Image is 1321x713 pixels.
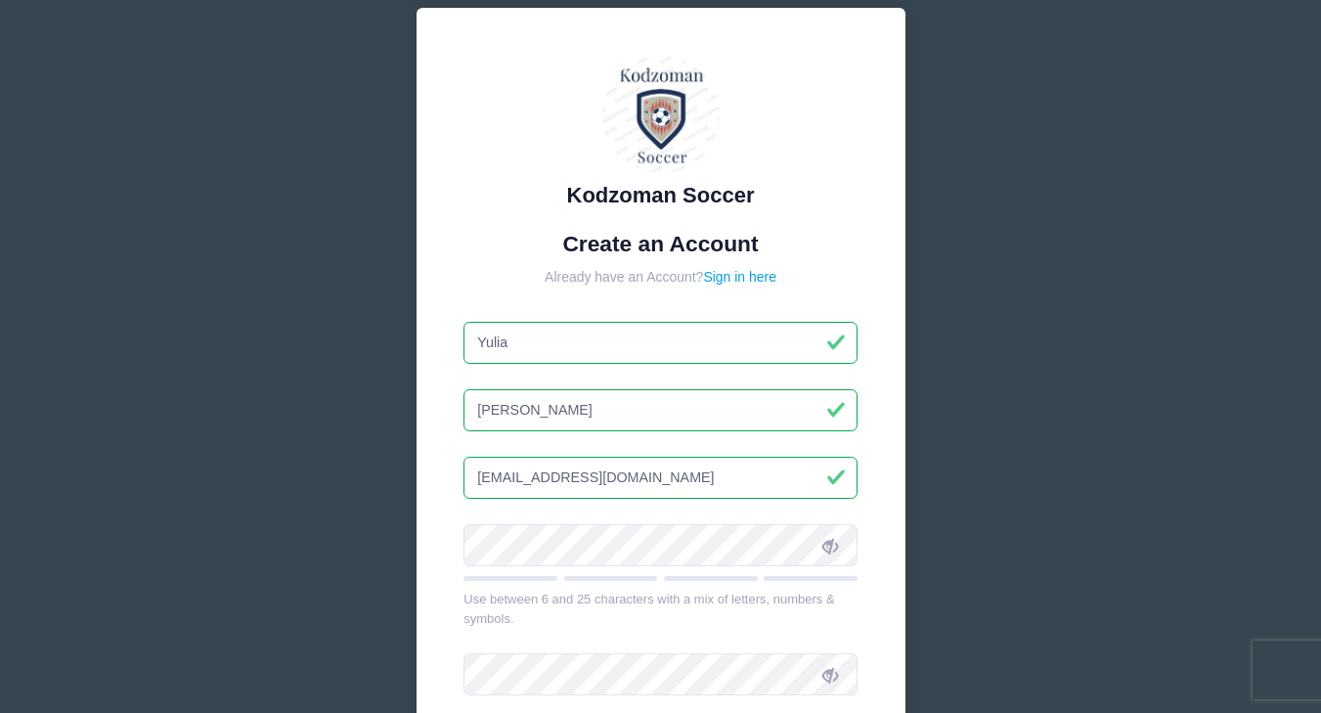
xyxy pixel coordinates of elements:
input: Email [463,457,858,499]
div: Already have an Account? [463,267,858,288]
div: Kodzoman Soccer [463,179,858,211]
a: Sign in here [703,269,776,285]
input: Last Name [463,389,858,431]
input: First Name [463,322,858,364]
h1: Create an Account [463,231,858,257]
div: Use between 6 and 25 characters with a mix of letters, numbers & symbols. [463,590,858,628]
img: Kodzoman Soccer [602,56,720,173]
